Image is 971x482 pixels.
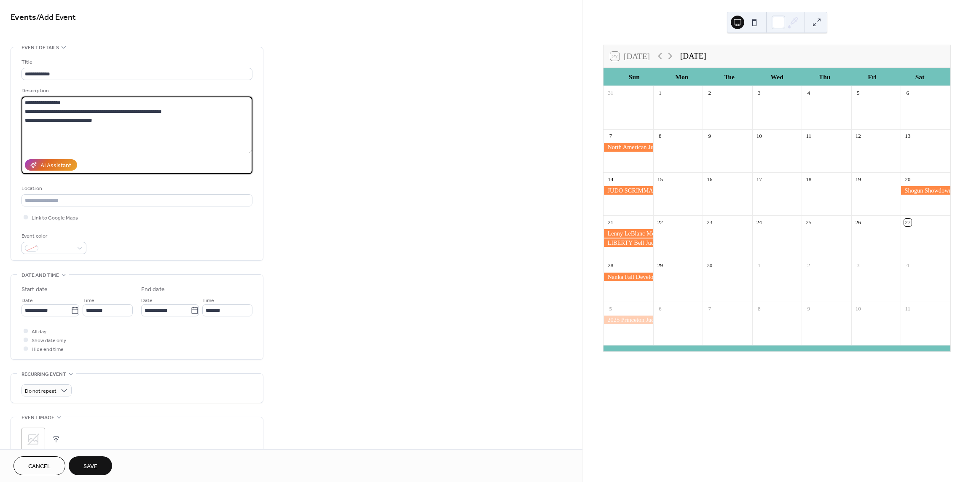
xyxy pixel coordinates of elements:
div: ; [21,428,45,451]
div: 15 [656,175,664,183]
span: Recurring event [21,370,66,379]
div: 4 [904,262,912,269]
div: North American Judo Championships [604,143,653,151]
div: 2 [805,262,813,269]
span: Cancel [28,462,51,471]
button: Save [69,456,112,475]
span: Link to Google Maps [32,214,78,222]
div: 14 [607,175,614,183]
span: Date [21,296,33,305]
div: JUDO SCRIMMAGE-Colton Brown Training Center, Total Form Fitness & IJC Martial Arts [604,186,653,195]
button: AI Assistant [25,159,77,171]
div: Sun [610,68,658,86]
div: Nanka Fall Development Tournament [604,273,653,281]
span: Event details [21,43,59,52]
div: Wed [753,68,801,86]
span: Date and time [21,271,59,280]
div: 7 [607,132,614,140]
div: 24 [755,219,763,226]
div: 30 [706,262,713,269]
div: Lenny LeBlanc Memorial Tournament [604,229,653,238]
div: 25 [805,219,813,226]
div: 5 [854,89,862,96]
div: Shogun Showdown [901,186,950,195]
div: 11 [805,132,813,140]
div: 4 [805,89,813,96]
div: 17 [755,175,763,183]
div: Description [21,86,251,95]
div: 27 [904,219,912,226]
div: 1 [755,262,763,269]
div: 11 [904,305,912,312]
div: 23 [706,219,713,226]
span: Time [202,296,214,305]
div: 2025 Princeton Judo Fall Invitational [604,316,653,324]
div: LIBERTY Bell Judo Classic [604,238,653,247]
div: 2 [706,89,713,96]
div: 3 [854,262,862,269]
div: 26 [854,219,862,226]
div: 13 [904,132,912,140]
span: Do not repeat [25,386,56,396]
div: 8 [656,132,664,140]
div: 7 [706,305,713,312]
div: 16 [706,175,713,183]
div: 12 [854,132,862,140]
div: 6 [904,89,912,96]
div: End date [141,285,165,294]
span: All day [32,327,46,336]
div: Location [21,184,251,193]
div: 8 [755,305,763,312]
div: 31 [607,89,614,96]
div: 9 [805,305,813,312]
div: 10 [755,132,763,140]
div: 22 [656,219,664,226]
div: 19 [854,175,862,183]
span: Save [83,462,97,471]
div: 21 [607,219,614,226]
div: 6 [656,305,664,312]
div: 29 [656,262,664,269]
span: Time [83,296,94,305]
div: 1 [656,89,664,96]
div: 5 [607,305,614,312]
span: Hide end time [32,345,64,354]
div: Start date [21,285,48,294]
div: 28 [607,262,614,269]
div: Tue [705,68,753,86]
div: Event color [21,232,85,241]
div: 9 [706,132,713,140]
div: AI Assistant [40,161,71,170]
div: 10 [854,305,862,312]
div: Fri [848,68,896,86]
span: Date [141,296,153,305]
span: / Add Event [36,9,76,26]
button: Cancel [13,456,65,475]
div: 18 [805,175,813,183]
div: 20 [904,175,912,183]
a: Events [11,9,36,26]
div: 3 [755,89,763,96]
div: Mon [658,68,705,86]
div: Sat [896,68,944,86]
span: Show date only [32,336,66,345]
span: Event image [21,413,54,422]
div: [DATE] [680,50,706,62]
div: Thu [801,68,848,86]
div: Title [21,58,251,67]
